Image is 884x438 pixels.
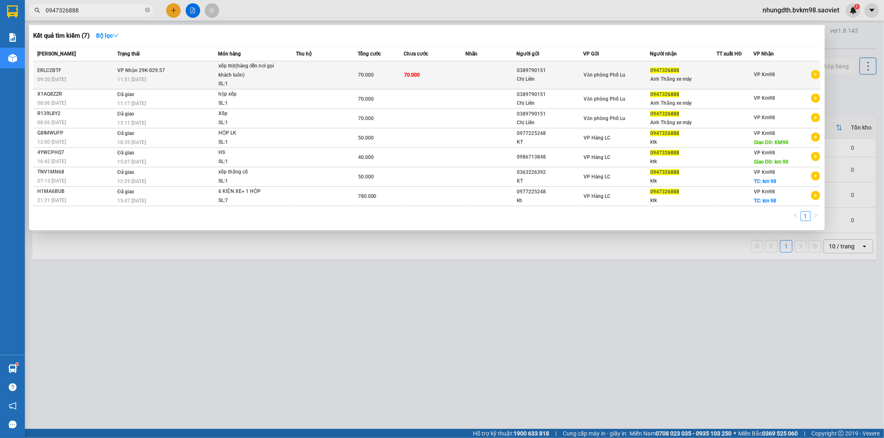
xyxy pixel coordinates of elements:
[96,32,119,39] strong: Bộ lọc
[650,177,716,185] div: ktk
[117,130,134,136] span: Đã giao
[37,129,115,137] div: G8IMWUFP
[218,177,281,186] div: SL: 1
[37,51,76,57] span: [PERSON_NAME]
[33,31,90,40] h3: Kết quả tìm kiếm ( 7 )
[650,169,679,175] span: 0947326888
[358,154,374,160] span: 40.000
[145,7,150,12] span: close-circle
[517,153,583,161] div: 0986713848
[218,118,281,128] div: SL: 1
[37,66,115,75] div: ERLC2BTF
[754,159,789,165] span: Giao DĐ: km 98
[801,211,811,221] li: 1
[650,111,679,117] span: 0947326888
[517,99,583,108] div: Chị Liên
[218,79,281,89] div: SL: 1
[517,90,583,99] div: 0389790151
[117,169,134,175] span: Đã giao
[517,51,540,57] span: Người gửi
[358,51,381,57] span: Tổng cước
[584,96,626,102] span: Văn phòng Phố Lu
[584,174,611,180] span: VP Hàng LC
[218,138,281,147] div: SL: 1
[37,109,115,118] div: R139L8Y2
[811,211,821,221] button: right
[517,168,583,177] div: 0363226392
[358,96,374,102] span: 70.000
[37,120,66,125] span: 08:06 [DATE]
[218,51,241,57] span: Món hàng
[46,6,143,15] input: Tìm tên, số ĐT hoặc mã đơn
[9,383,17,391] span: question-circle
[650,75,716,84] div: Anh Thắng xe máy
[811,171,820,180] span: plus-circle
[517,66,583,75] div: 0389790151
[650,157,716,166] div: ktk
[358,72,374,78] span: 70.000
[791,211,801,221] button: left
[113,33,119,39] span: down
[801,212,810,221] a: 1
[218,90,281,99] div: hộp xốp
[16,363,18,366] sup: 1
[37,148,115,157] div: 4YWCPHQ7
[754,150,775,156] span: VP Km98
[754,115,775,120] span: VP Km98
[517,118,583,127] div: Chị Liên
[218,187,281,196] div: 6 KIỆN XE+ 1 HỘP
[117,140,146,145] span: 18:35 [DATE]
[754,51,774,57] span: VP Nhận
[404,72,420,78] span: 70.000
[754,130,775,136] span: VP Km98
[117,67,165,73] span: VP Nhận 29K-029.57
[218,148,281,157] div: HS
[650,99,716,108] div: Anh Thắng xe máy
[218,62,281,79] div: xốp thịt(hàng đến nơi gọi khách luôn)
[37,187,115,196] div: H1MA6BUB
[584,116,626,121] span: Văn phòng Phố Lu
[813,213,818,218] span: right
[754,169,775,175] span: VP Km98
[358,193,377,199] span: 780.000
[117,51,140,57] span: Trạng thái
[754,178,777,184] span: TC: km 98
[811,70,820,79] span: plus-circle
[650,118,716,127] div: Anh Thắng xe máy
[218,157,281,166] div: SL: 1
[754,95,775,101] span: VP Km98
[34,7,40,13] span: search
[8,54,17,63] img: warehouse-icon
[754,140,789,145] span: Giao DĐ: KM98
[9,402,17,410] span: notification
[37,197,66,203] span: 21:21 [DATE]
[650,196,716,205] div: ktk
[650,189,679,195] span: 0947326888
[37,100,66,106] span: 08:06 [DATE]
[793,213,798,218] span: left
[117,111,134,117] span: Đã giao
[517,188,583,196] div: 0977225248
[117,178,146,184] span: 12:29 [DATE]
[37,168,115,176] div: TNV1MN68
[90,29,125,42] button: Bộ lọcdown
[584,154,611,160] span: VP Hàng LC
[117,101,146,106] span: 11:17 [DATE]
[37,159,66,164] span: 16:42 [DATE]
[218,99,281,108] div: SL: 1
[117,91,134,97] span: Đã giao
[8,364,17,373] img: warehouse-icon
[145,7,150,14] span: close-circle
[218,168,281,177] div: xốp thắng cố
[358,174,374,180] span: 50.000
[37,90,115,99] div: X1AQ8ZZR
[584,51,599,57] span: VP Gửi
[9,421,17,428] span: message
[517,138,583,147] div: KT
[7,5,18,18] img: logo-vxr
[754,198,777,204] span: TC: km 98
[37,178,66,184] span: 07:13 [DATE]
[811,211,821,221] li: Next Page
[117,198,146,204] span: 15:47 [DATE]
[117,189,134,195] span: Đã giao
